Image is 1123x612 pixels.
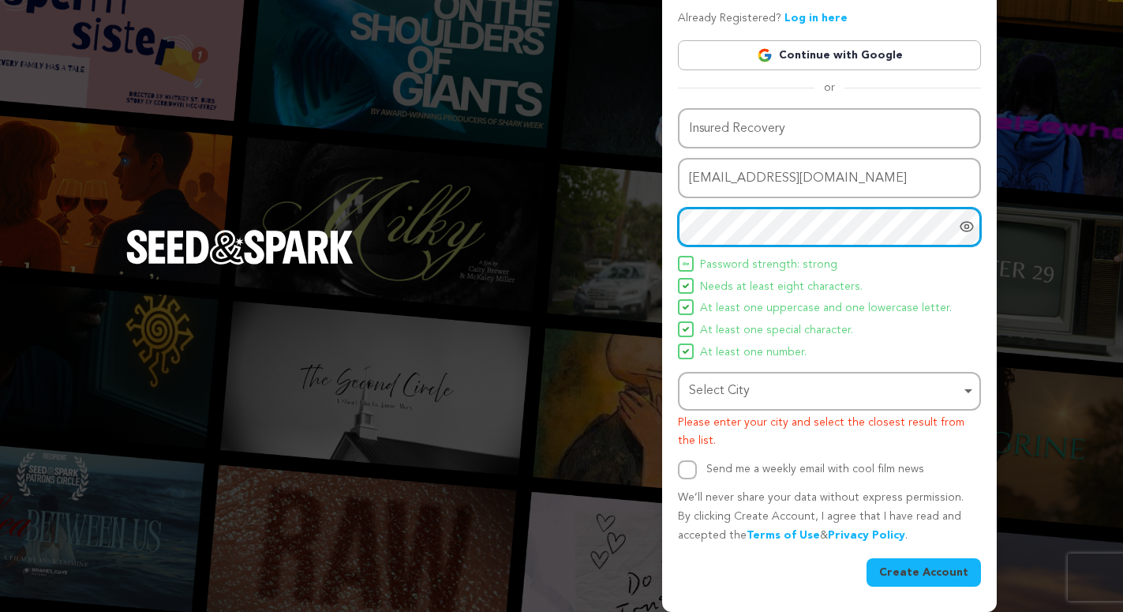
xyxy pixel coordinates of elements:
[678,414,981,452] p: Please enter your city and select the closest result from the list.
[706,464,924,475] label: Send me a weekly email with cool film news
[784,13,848,24] a: Log in here
[700,299,952,318] span: At least one uppercase and one lowercase letter.
[683,348,689,355] img: Seed&Spark Icon
[678,108,981,148] input: Name
[828,530,905,541] a: Privacy Policy
[747,530,820,541] a: Terms of Use
[700,344,807,362] span: At least one number.
[678,40,981,70] a: Continue with Google
[678,489,981,545] p: We’ll never share your data without express permission. By clicking Create Account, I agree that ...
[689,380,960,403] div: Select City
[683,261,689,267] img: Seed&Spark Icon
[757,47,773,63] img: Google logo
[683,304,689,310] img: Seed&Spark Icon
[700,321,853,340] span: At least one special character.
[683,326,689,332] img: Seed&Spark Icon
[700,256,837,275] span: Password strength: strong
[959,219,975,235] a: Show password as plain text. Warning: this will display your password on the screen.
[678,158,981,198] input: Email address
[700,278,863,297] span: Needs at least eight characters.
[678,9,848,28] p: Already Registered?
[683,283,689,289] img: Seed&Spark Icon
[867,558,981,587] button: Create Account
[814,80,844,96] span: or
[126,230,354,265] img: Seed&Spark Logo
[126,230,354,296] a: Seed&Spark Homepage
